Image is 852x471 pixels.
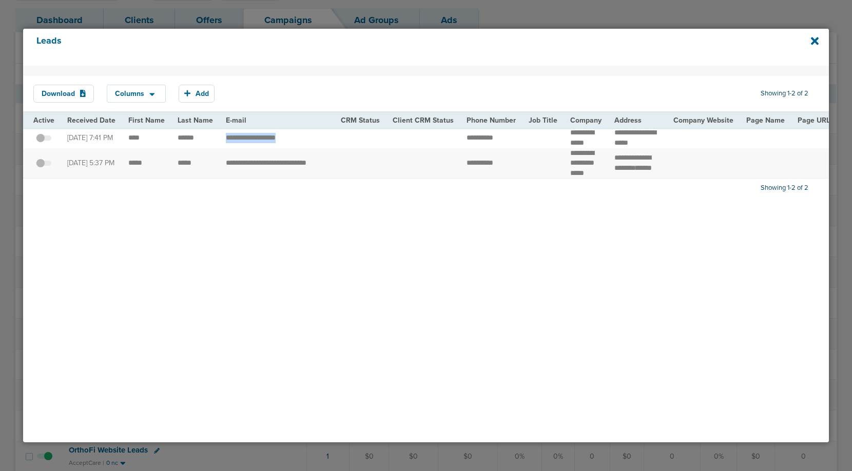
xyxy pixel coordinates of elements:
th: Address [608,112,667,128]
span: Phone Number [467,116,516,125]
span: Add [196,89,209,98]
button: Add [179,85,215,103]
span: Showing 1-2 of 2 [761,184,808,192]
td: [DATE] 5:37 PM [61,148,122,179]
span: Received Date [67,116,115,125]
th: Page Name [740,112,791,128]
span: Last Name [178,116,213,125]
h4: Leads [36,35,740,59]
th: Company Website [667,112,740,128]
span: Page URL [798,116,830,125]
th: Company [564,112,608,128]
span: First Name [128,116,165,125]
span: Showing 1-2 of 2 [761,89,808,98]
span: Active [33,116,54,125]
td: [DATE] 7:41 PM [61,128,122,148]
button: Download [33,85,94,103]
span: E-mail [226,116,246,125]
span: Columns [115,90,144,97]
th: Job Title [522,112,564,128]
span: CRM Status [341,116,380,125]
th: Client CRM Status [386,112,460,128]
